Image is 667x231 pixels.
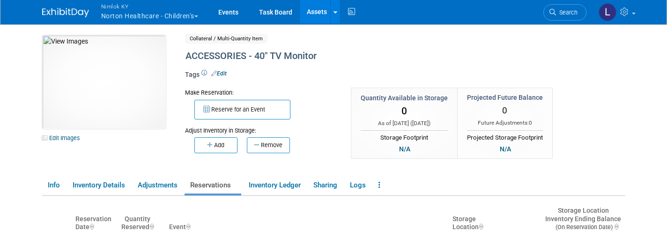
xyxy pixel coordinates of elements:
[132,177,183,194] a: Adjustments
[556,9,578,16] span: Search
[185,70,569,86] div: Tags
[308,177,342,194] a: Sharing
[502,105,507,116] span: 0
[101,1,198,11] span: Nimlok KY
[361,119,448,127] div: As of [DATE] ( )
[42,8,89,17] img: ExhibitDay
[67,177,130,194] a: Inventory Details
[185,177,241,194] a: Reservations
[412,120,429,127] span: [DATE]
[344,177,371,194] a: Logs
[467,93,543,102] div: Projected Future Balance
[401,105,407,117] span: 0
[361,130,448,142] div: Storage Footprint
[182,48,569,65] div: ACCESSORIES - 40" TV Monitor
[42,132,84,144] a: Edit Images
[599,3,616,21] img: Luc Schaefer
[42,177,65,194] a: Info
[211,70,227,77] a: Edit
[396,144,413,154] div: N/A
[247,137,290,153] button: Remove
[543,4,586,21] a: Search
[467,119,543,127] div: Future Adjustments:
[497,144,514,154] div: N/A
[548,224,613,231] span: (On Reservation Date)
[185,88,337,97] div: Make Reservation:
[42,35,166,129] img: View Images
[529,119,532,126] span: 0
[194,100,290,119] button: Reserve for an Event
[194,137,237,153] button: Add
[185,119,337,135] div: Adjust Inventory in Storage:
[243,177,306,194] a: Inventory Ledger
[467,130,543,142] div: Projected Storage Footprint
[185,34,267,44] span: Collateral / Multi-Quantity Item
[361,93,448,103] div: Quantity Available in Storage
